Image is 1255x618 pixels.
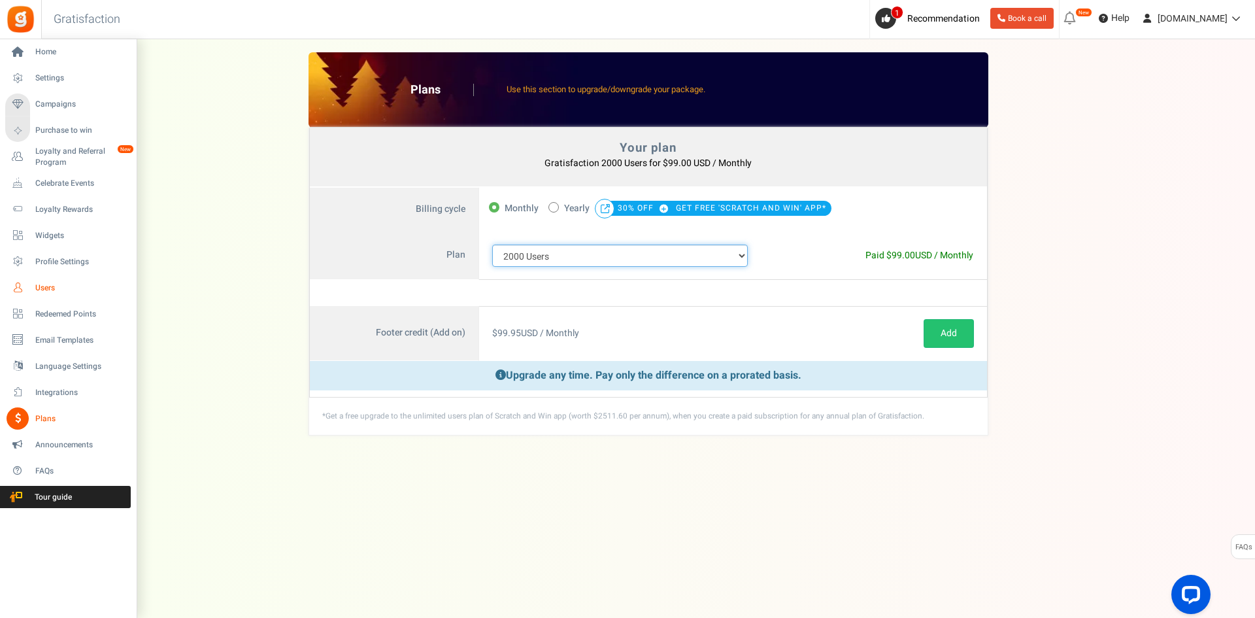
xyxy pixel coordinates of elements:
[924,319,974,348] a: Add
[1075,8,1092,17] em: New
[35,146,131,168] span: Loyalty and Referral Program
[35,466,127,477] span: FAQs
[907,12,980,26] span: Recommendation
[990,8,1054,29] a: Book a call
[865,249,973,262] span: Paid $ USD / Monthly
[35,99,127,110] span: Campaigns
[310,188,479,232] label: Billing cycle
[1108,12,1129,25] span: Help
[618,203,826,214] a: 30% OFF GET FREE 'SCRATCH AND WIN' APP*
[875,8,985,29] a: 1 Recommendation
[5,250,131,273] a: Profile Settings
[544,156,752,170] b: Gratisfaction 2000 Users for $99.00 USD / Monthly
[35,439,127,451] span: Announcements
[5,67,131,90] a: Settings
[5,41,131,63] a: Home
[564,199,590,218] span: Yearly
[35,335,127,346] span: Email Templates
[5,94,131,116] a: Campaigns
[891,6,903,19] span: 1
[117,145,134,154] em: New
[1158,12,1228,26] span: [DOMAIN_NAME]
[505,199,539,218] span: Monthly
[5,381,131,403] a: Integrations
[35,204,127,215] span: Loyalty Rewards
[5,329,131,351] a: Email Templates
[6,5,35,34] img: Gratisfaction
[5,460,131,482] a: FAQs
[6,492,97,503] span: Tour guide
[310,306,479,361] label: Footer credit (Add on)
[5,224,131,247] a: Widgets
[410,84,474,97] h2: Plans
[5,120,131,142] a: Purchase to win
[310,361,987,390] p: Upgrade any time. Pay only the difference on a prorated basis.
[35,413,127,424] span: Plans
[310,232,479,280] label: Plan
[35,125,127,136] span: Purchase to win
[324,141,973,154] h4: Your plan
[39,7,135,33] h3: Gratisfaction
[5,355,131,377] a: Language Settings
[492,326,579,340] span: $ USD / Monthly
[5,277,131,299] a: Users
[497,326,521,340] span: 99.95
[1235,535,1252,560] span: FAQs
[35,256,127,267] span: Profile Settings
[1094,8,1135,29] a: Help
[507,83,705,95] span: Use this section to upgrade/downgrade your package.
[35,73,127,84] span: Settings
[35,46,127,58] span: Home
[5,198,131,220] a: Loyalty Rewards
[35,283,127,294] span: Users
[35,309,127,320] span: Redeemed Points
[5,146,131,168] a: Loyalty and Referral Program New
[618,199,673,217] span: 30% OFF
[5,172,131,194] a: Celebrate Events
[35,230,127,241] span: Widgets
[892,249,915,262] span: 99.00
[5,303,131,325] a: Redeemed Points
[35,387,127,398] span: Integrations
[5,407,131,430] a: Plans
[5,434,131,456] a: Announcements
[35,178,127,189] span: Celebrate Events
[35,361,127,372] span: Language Settings
[676,199,826,217] span: GET FREE 'SCRATCH AND WIN' APP*
[309,398,988,435] div: *Get a free upgrade to the unlimited users plan of Scratch and Win app (worth $2511.60 per annum)...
